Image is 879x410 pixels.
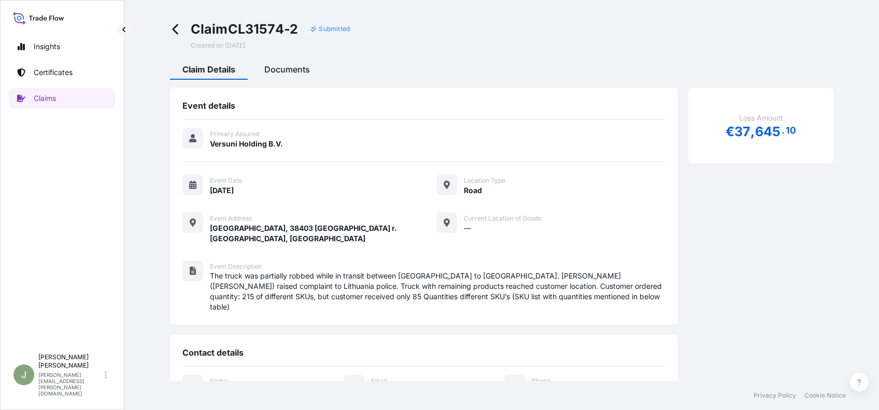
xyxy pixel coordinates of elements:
span: Email [371,377,387,385]
span: Created on [191,41,245,50]
span: J [21,370,26,380]
span: . [782,127,785,134]
p: Insights [34,41,60,52]
span: € [726,125,734,138]
span: [DATE] [225,41,245,50]
span: The truck was partially robbed while in transit between [GEOGRAPHIC_DATA] to [GEOGRAPHIC_DATA]. [... [210,271,665,312]
span: Documents [264,64,310,75]
span: Event Description [210,262,262,271]
span: 645 [755,125,781,138]
span: 10 [786,127,796,134]
a: Claims [9,88,116,109]
a: Certificates [9,62,116,83]
span: Versuni Holding B.V. [210,139,283,149]
span: Name [210,377,228,385]
a: Insights [9,36,116,57]
span: Location Type [464,177,505,185]
span: Phone [532,377,550,385]
p: Certificates [34,67,73,78]
p: [PERSON_NAME] [PERSON_NAME] [38,353,103,370]
span: Road [464,185,482,196]
span: Primary Assured [210,130,259,138]
a: Privacy Policy [754,391,796,400]
span: Event Address [210,214,252,223]
span: Event details [182,100,235,111]
span: — [464,223,471,233]
span: , [750,125,755,138]
p: [PERSON_NAME][EMAIL_ADDRESS][PERSON_NAME][DOMAIN_NAME] [38,372,103,397]
span: Event Date [210,177,242,185]
span: [GEOGRAPHIC_DATA], 38403 [GEOGRAPHIC_DATA] r. [GEOGRAPHIC_DATA], [GEOGRAPHIC_DATA] [210,223,412,244]
p: Claims [34,93,56,104]
span: Contact details [182,347,244,358]
span: Claim Details [182,64,235,75]
span: 37 [734,125,750,138]
span: Claim CL31574-2 [191,21,299,37]
a: Cookie Notice [804,391,846,400]
span: Current Location of Goods [464,214,541,223]
p: Submitted [319,25,350,33]
span: Loss Amount [739,113,783,123]
span: [DATE] [210,185,234,196]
